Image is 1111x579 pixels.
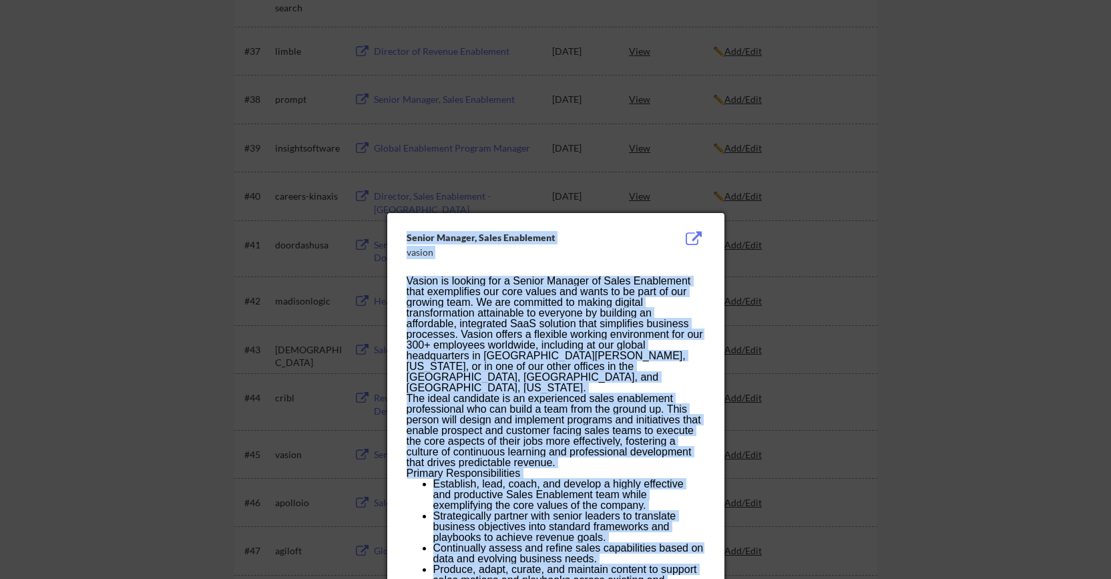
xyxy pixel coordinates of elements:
[433,543,704,564] li: Continually assess and refine sales capabilities based on data and evolving business needs.
[407,246,638,259] div: vasion
[433,479,704,511] li: Establish, lead, coach, and develop a highly effective and productive Sales Enablement team while...
[407,276,704,393] p: Vasion is looking for a Senior Manager of Sales Enablement that exemplifies our core values and w...
[407,468,704,479] p: Primary Responsibilities
[433,511,704,543] li: Strategically partner with senior leaders to translate business objectives into standard framewor...
[407,393,704,468] p: The ideal candidate is an experienced sales enablement professional who can build a team from the...
[407,231,638,244] div: Senior Manager, Sales Enablement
